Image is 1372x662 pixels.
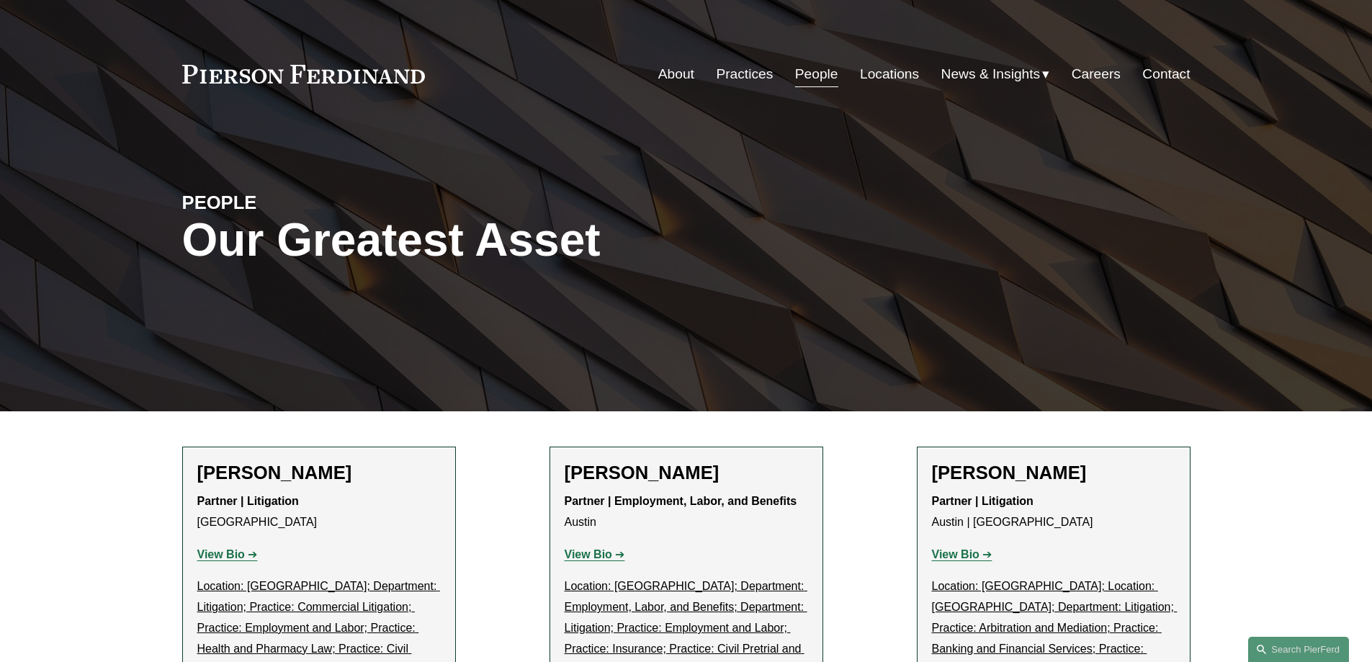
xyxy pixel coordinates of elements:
[182,191,434,214] h4: PEOPLE
[658,61,694,88] a: About
[795,61,838,88] a: People
[932,548,979,560] strong: View Bio
[197,495,299,507] strong: Partner | Litigation
[565,491,808,533] p: Austin
[716,61,773,88] a: Practices
[565,548,625,560] a: View Bio
[1248,637,1349,662] a: Search this site
[197,462,441,484] h2: [PERSON_NAME]
[932,495,1034,507] strong: Partner | Litigation
[941,62,1041,87] span: News & Insights
[1072,61,1121,88] a: Careers
[932,491,1175,533] p: Austin | [GEOGRAPHIC_DATA]
[182,214,854,267] h1: Our Greatest Asset
[197,548,245,560] strong: View Bio
[860,61,919,88] a: Locations
[565,462,808,484] h2: [PERSON_NAME]
[932,548,992,560] a: View Bio
[1142,61,1190,88] a: Contact
[197,491,441,533] p: [GEOGRAPHIC_DATA]
[197,548,258,560] a: View Bio
[932,462,1175,484] h2: [PERSON_NAME]
[941,61,1050,88] a: folder dropdown
[565,548,612,560] strong: View Bio
[565,495,797,507] strong: Partner | Employment, Labor, and Benefits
